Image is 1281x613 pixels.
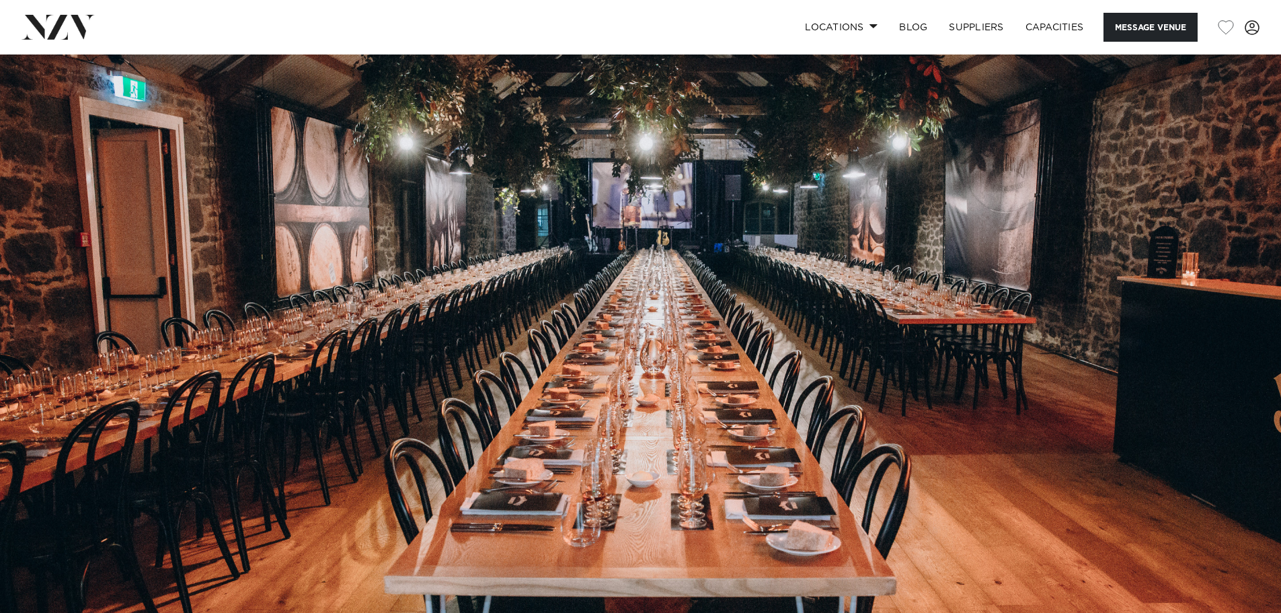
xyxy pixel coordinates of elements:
a: Locations [794,13,888,42]
a: BLOG [888,13,938,42]
button: Message Venue [1103,13,1198,42]
img: nzv-logo.png [22,15,95,39]
a: SUPPLIERS [938,13,1014,42]
a: Capacities [1015,13,1095,42]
